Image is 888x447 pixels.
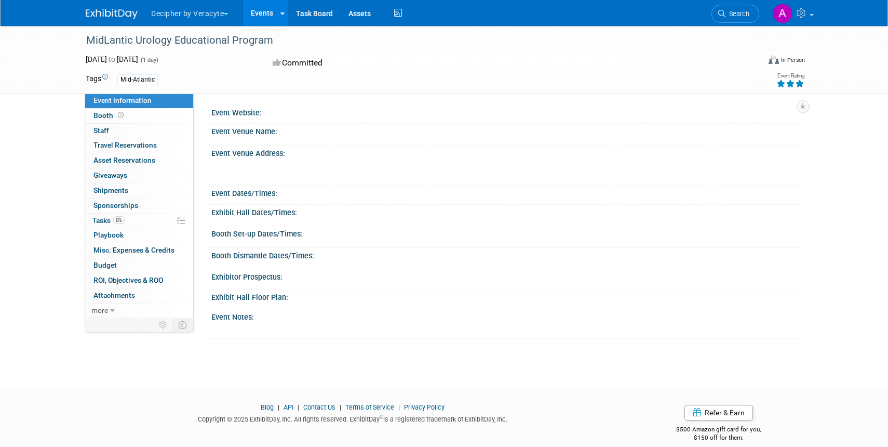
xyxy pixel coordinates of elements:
[261,403,274,411] a: Blog
[380,414,383,420] sup: ®
[781,56,805,64] div: In-Person
[211,124,802,137] div: Event Venue Name:
[211,226,802,239] div: Booth Set-up Dates/Times:
[85,199,193,213] a: Sponsorships
[154,318,172,332] td: Personalize Event Tab Strip
[211,248,802,261] div: Booth Dismantle Dates/Times:
[107,55,117,63] span: to
[211,205,802,218] div: Exhibit Hall Dates/Times:
[85,153,193,168] a: Asset Reservations
[769,56,779,64] img: Format-Inperson.png
[86,412,620,424] div: Copyright © 2025 ExhibitDay, Inc. All rights reserved. ExhibitDay is a registered trademark of Ex...
[698,54,805,70] div: Event Format
[85,304,193,318] a: more
[93,96,152,104] span: Event Information
[93,186,128,194] span: Shipments
[211,269,802,282] div: Exhibitor Prospectus:
[211,290,802,303] div: Exhibit Hall Floor Plan:
[270,54,499,72] div: Committed
[86,55,138,63] span: [DATE] [DATE]
[85,138,193,153] a: Travel Reservations
[303,403,335,411] a: Contact Us
[211,146,802,159] div: Event Venue Address:
[773,4,792,23] img: Amy Wahba
[93,261,117,269] span: Budget
[85,288,193,303] a: Attachments
[85,109,193,123] a: Booth
[211,309,802,322] div: Event Notes:
[93,171,127,179] span: Giveaways
[92,216,125,225] span: Tasks
[85,168,193,183] a: Giveaways
[116,111,126,119] span: Booth not reserved yet
[337,403,344,411] span: |
[211,186,802,199] div: Event Dates/Times:
[93,201,138,209] span: Sponsorships
[85,258,193,273] a: Budget
[140,57,158,63] span: (1 day)
[725,10,749,18] span: Search
[91,306,108,314] span: more
[93,231,124,239] span: Playbook
[295,403,302,411] span: |
[275,403,282,411] span: |
[86,9,138,19] img: ExhibitDay
[117,74,158,85] div: Mid-Atlantic
[86,73,108,85] td: Tags
[776,73,804,78] div: Event Rating
[85,214,193,228] a: Tasks0%
[113,216,125,224] span: 0%
[172,318,194,332] td: Toggle Event Tabs
[93,111,126,120] span: Booth
[93,246,174,254] span: Misc. Expenses & Credits
[93,276,163,284] span: ROI, Objectives & ROO
[684,405,753,420] a: Refer & Earn
[85,183,193,198] a: Shipments
[711,5,759,23] a: Search
[404,403,445,411] a: Privacy Policy
[211,105,802,118] div: Event Website:
[635,433,803,442] div: $150 off for them.
[284,403,293,411] a: API
[635,418,803,442] div: $500 Amazon gift card for you,
[93,126,109,135] span: Staff
[85,243,193,258] a: Misc. Expenses & Credits
[396,403,402,411] span: |
[85,94,193,108] a: Event Information
[85,273,193,288] a: ROI, Objectives & ROO
[83,31,744,50] div: MidLantic Urology Educational Program
[85,228,193,243] a: Playbook
[85,124,193,138] a: Staff
[93,156,155,164] span: Asset Reservations
[93,141,157,149] span: Travel Reservations
[345,403,394,411] a: Terms of Service
[93,291,135,299] span: Attachments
